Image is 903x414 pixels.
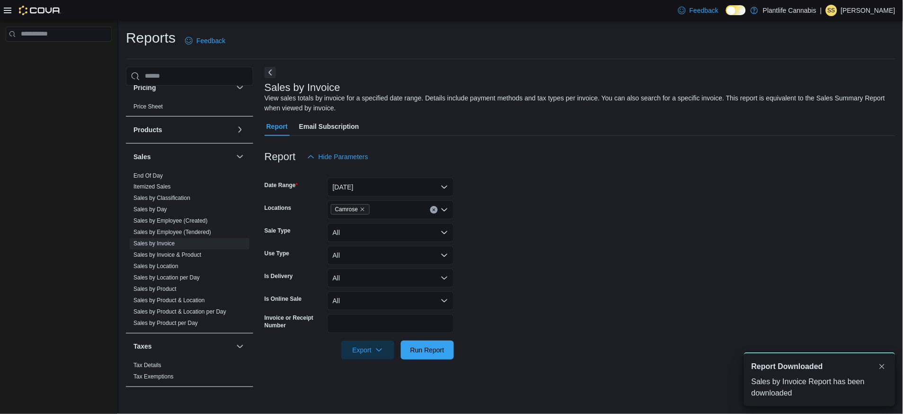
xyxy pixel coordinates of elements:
[133,309,226,315] a: Sales by Product & Location per Day
[133,275,200,281] a: Sales by Location per Day
[133,125,232,135] button: Products
[133,274,200,282] span: Sales by Location per Day
[181,31,229,50] a: Feedback
[133,218,208,225] a: Sales by Employee (Created)
[327,178,454,197] button: [DATE]
[126,170,253,333] div: Sales
[265,295,302,303] label: Is Online Sale
[234,341,246,352] button: Taxes
[133,263,178,270] a: Sales by Location
[265,151,296,162] h3: Report
[841,5,895,16] p: [PERSON_NAME]
[234,82,246,93] button: Pricing
[265,227,291,234] label: Sale Type
[133,373,174,381] span: Tax Exemptions
[410,345,444,355] span: Run Report
[133,172,163,179] a: End Of Day
[133,286,177,293] span: Sales by Product
[327,223,454,242] button: All
[335,205,358,214] span: Camrose
[690,6,718,15] span: Feedback
[234,124,246,135] button: Products
[265,272,293,280] label: Is Delivery
[327,269,454,288] button: All
[6,44,112,66] nav: Complex example
[133,103,163,110] a: Price Sheet
[265,314,323,329] label: Invoice or Receipt Number
[234,151,246,162] button: Sales
[726,15,726,16] span: Dark Mode
[133,320,198,327] span: Sales by Product per Day
[319,152,368,162] span: Hide Parameters
[133,125,162,135] h3: Products
[133,152,151,162] h3: Sales
[331,204,370,215] span: Camrose
[265,67,276,78] button: Next
[265,250,289,257] label: Use Type
[19,6,61,15] img: Cova
[133,195,190,202] a: Sales by Classification
[327,246,454,265] button: All
[133,83,156,92] h3: Pricing
[133,229,211,236] a: Sales by Employee (Tendered)
[401,341,454,360] button: Run Report
[674,1,722,20] a: Feedback
[265,82,340,93] h3: Sales by Invoice
[133,83,232,92] button: Pricing
[347,341,389,360] span: Export
[299,117,359,136] span: Email Subscription
[752,376,888,399] div: Sales by Invoice Report has been downloaded
[828,5,835,16] span: SS
[265,181,298,189] label: Date Range
[133,240,175,248] span: Sales by Invoice
[820,5,822,16] p: |
[265,93,891,113] div: View sales totals by invoice for a specified date range. Details include payment methods and tax ...
[826,5,837,16] div: Sarah Swensrude
[133,252,201,259] a: Sales by Invoice & Product
[133,286,177,293] a: Sales by Product
[133,308,226,316] span: Sales by Product & Location per Day
[133,374,174,380] a: Tax Exemptions
[133,320,198,327] a: Sales by Product per Day
[266,117,288,136] span: Report
[126,360,253,387] div: Taxes
[133,183,171,191] span: Itemized Sales
[133,217,208,225] span: Sales by Employee (Created)
[265,204,292,212] label: Locations
[303,147,372,166] button: Hide Parameters
[133,362,161,369] a: Tax Details
[876,361,888,372] button: Dismiss toast
[341,341,394,360] button: Export
[133,184,171,190] a: Itemized Sales
[133,241,175,247] a: Sales by Invoice
[360,207,365,212] button: Remove Camrose from selection in this group
[726,5,746,15] input: Dark Mode
[327,291,454,310] button: All
[133,252,201,259] span: Sales by Invoice & Product
[126,28,176,47] h1: Reports
[752,361,823,372] span: Report Downloaded
[133,152,232,162] button: Sales
[196,36,225,45] span: Feedback
[430,206,438,214] button: Clear input
[752,361,888,372] div: Notification
[133,342,232,351] button: Taxes
[441,206,448,214] button: Open list of options
[133,342,152,351] h3: Taxes
[133,207,167,213] a: Sales by Day
[126,101,253,116] div: Pricing
[763,5,816,16] p: Plantlife Cannabis
[133,297,205,304] a: Sales by Product & Location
